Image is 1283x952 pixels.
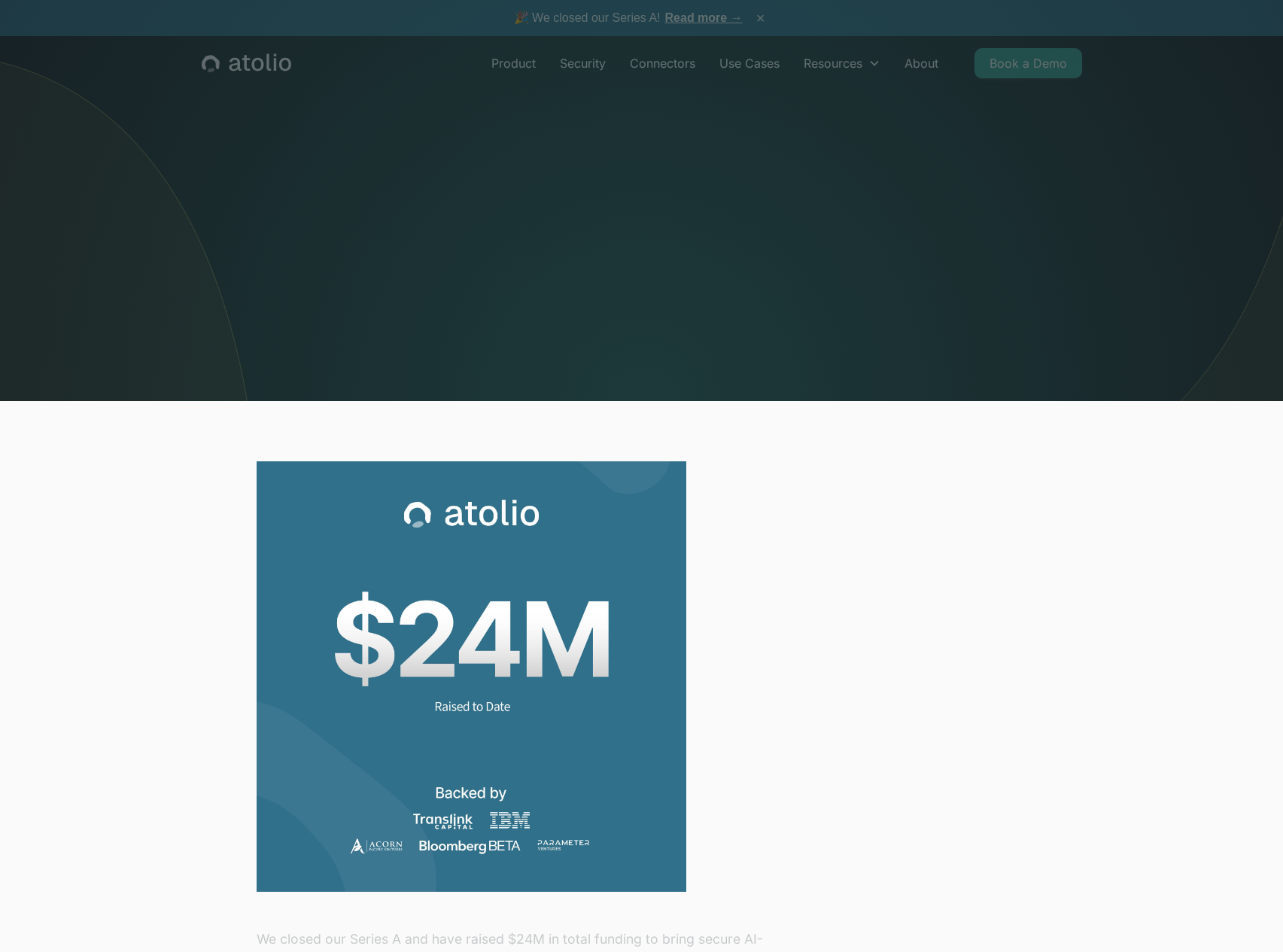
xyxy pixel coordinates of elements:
[792,48,892,78] div: Resources
[618,48,707,78] a: Connectors
[752,10,770,26] button: ×
[479,48,548,78] a: Product
[514,9,743,27] span: 🎉 We closed our Series A!
[202,53,291,73] a: home
[974,48,1082,78] a: Book a Demo
[804,54,862,72] div: Resources
[548,48,618,78] a: Security
[892,48,950,78] a: About
[665,11,743,24] a: Read more →
[707,48,792,78] a: Use Cases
